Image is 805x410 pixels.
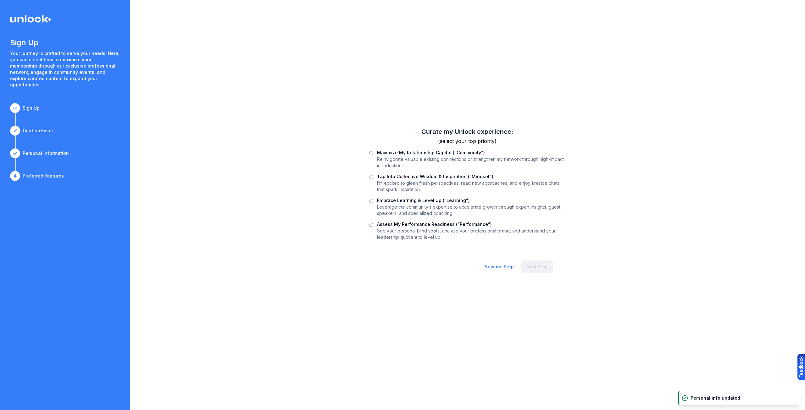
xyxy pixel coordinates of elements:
[377,180,565,193] p: I’m excited to glean fresh perspectives, read new approaches, and enjoy fireside chats that spark...
[691,395,740,401] div: Personal info updated
[369,137,565,145] h3: (select your top priority)
[377,198,470,203] label: Embrace Learning & Level Up (“Learning”)
[10,50,120,88] p: Your journey is crafted to serve your needs. Here, you can select how to maximize your membership...
[23,150,69,156] div: Personal Information
[377,221,492,227] label: Assess My Performance Readiness (“Performance”)
[10,38,120,48] h1: Sign Up
[23,173,64,179] div: Preferred Features
[23,105,40,111] div: Sign Up
[377,228,565,240] p: See your personal blind spots, analyze your professional brand, and understand your leadership qu...
[377,156,565,169] p: Reinvigorate valuable existing connections or strengthen my network through high-impact introduct...
[797,354,805,380] button: Provide feedback
[10,15,52,23] img: Logo
[798,356,804,378] div: Feedback
[10,171,20,181] div: 4
[23,128,53,134] div: Confirm Email
[377,150,485,155] label: Maximize My Relationship Capital (“Community”)
[478,260,519,273] button: Previous Step
[377,204,565,216] p: Leverage the community’s expertise to accelerate growth through expert insights, guest speakers, ...
[369,127,565,136] h2: Curate my Unlock experience:
[377,174,493,179] label: Tap Into Collective Wisdom & Inspiration (“Mindset”)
